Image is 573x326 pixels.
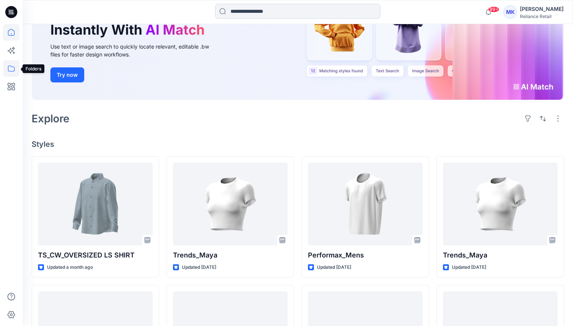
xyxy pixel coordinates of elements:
[488,6,499,12] span: 99+
[50,43,220,58] div: Use text or image search to quickly locate relevant, editable .bw files for faster design workflows.
[47,264,93,271] p: Updated a month ago
[38,163,153,245] a: TS_CW_OVERSIZED LS SHIRT
[38,250,153,260] p: TS_CW_OVERSIZED LS SHIRT
[182,264,216,271] p: Updated [DATE]
[173,250,288,260] p: Trends_Maya
[503,5,517,19] div: MK
[173,163,288,245] a: Trends_Maya
[50,67,84,82] button: Try now
[452,264,486,271] p: Updated [DATE]
[317,264,351,271] p: Updated [DATE]
[308,250,423,260] p: Performax_Mens
[308,163,423,245] a: Performax_Mens
[32,113,70,125] h2: Explore
[32,140,564,149] h4: Styles
[520,14,564,19] div: Reliance Retail
[443,163,558,245] a: Trends_Maya
[520,5,564,14] div: [PERSON_NAME]
[146,21,205,38] span: AI Match
[443,250,558,260] p: Trends_Maya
